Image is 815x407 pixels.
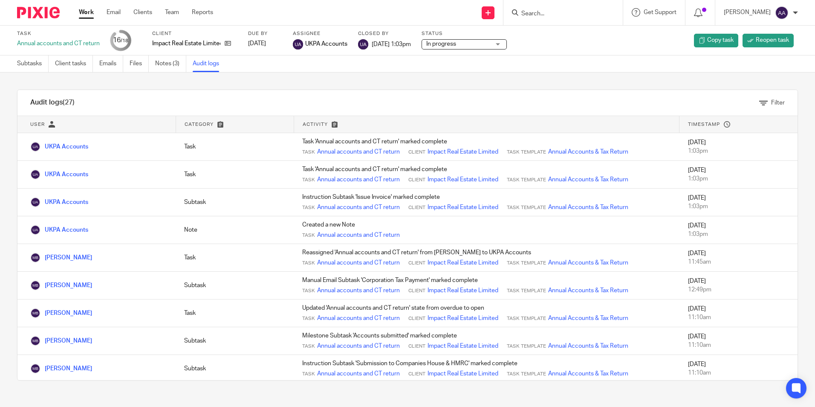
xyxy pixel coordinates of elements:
a: Impact Real Estate Limited [428,203,498,212]
td: Manual Email Subtask 'Corporation Tax Payment' marked complete [294,272,679,299]
div: 11:45am [688,258,789,266]
div: 1:03pm [688,174,789,183]
span: Client [408,315,425,322]
a: Reopen task [743,34,794,47]
a: Annual Accounts & Tax Return [548,369,628,378]
span: Task Template [507,177,546,183]
a: Notes (3) [155,55,186,72]
p: Impact Real Estate Limited [152,39,220,48]
a: Annual accounts and CT return [317,342,400,350]
td: Subtask [176,272,294,299]
a: Annual Accounts & Tax Return [548,203,628,212]
span: Activity [303,122,328,127]
a: Email [107,8,121,17]
a: Copy task [694,34,738,47]
a: [PERSON_NAME] [30,255,92,261]
a: Annual accounts and CT return [317,203,400,212]
img: Manish Bhandari [30,253,40,263]
a: Emails [99,55,123,72]
a: Annual accounts and CT return [317,175,400,184]
a: [PERSON_NAME] [30,366,92,372]
a: UKPA Accounts [30,199,88,205]
span: Client [408,260,425,267]
span: Task Template [507,343,546,350]
img: Manish Bhandari [30,280,40,291]
td: [DATE] [679,216,798,244]
a: Reports [192,8,213,17]
div: 16 [113,35,128,45]
img: UKPA Accounts [30,169,40,180]
a: UKPA Accounts [30,172,88,177]
a: Audit logs [193,55,225,72]
div: 11:10am [688,313,789,322]
span: Client [408,177,425,183]
td: Task [176,133,294,161]
td: Note [176,216,294,244]
img: UKPA Accounts [30,197,40,207]
span: [DATE] 1:03pm [372,41,411,47]
div: 11:10am [688,369,789,377]
td: Task [176,244,294,272]
img: UKPA Accounts [30,225,40,235]
label: Client [152,30,237,37]
small: /18 [121,38,128,43]
a: Client tasks [55,55,93,72]
a: UKPA Accounts [30,144,88,150]
a: Annual Accounts & Tax Return [548,259,628,267]
a: [PERSON_NAME] [30,338,92,344]
div: 1:03pm [688,202,789,211]
td: Reassigned 'Annual accounts and CT return' from [PERSON_NAME] to UKPA Accounts [294,244,679,272]
td: [DATE] [679,299,798,327]
div: 1:03pm [688,147,789,155]
span: Task Template [507,260,546,267]
div: 1:03pm [688,230,789,238]
span: Timestamp [688,122,720,127]
a: Annual accounts and CT return [317,369,400,378]
span: Task [302,343,315,350]
a: Impact Real Estate Limited [428,259,498,267]
a: Clients [133,8,152,17]
span: Task [302,232,315,239]
span: Task [302,149,315,156]
a: Impact Real Estate Limited [428,314,498,323]
input: Search [520,10,597,18]
td: [DATE] [679,161,798,189]
a: Annual accounts and CT return [317,259,400,267]
span: Task [302,288,315,294]
a: Annual accounts and CT return [317,231,400,239]
span: Client [408,288,425,294]
div: 11:10am [688,341,789,349]
span: Task [302,315,315,322]
label: Due by [248,30,282,37]
span: UKPA Accounts [305,40,347,48]
span: Reopen task [756,36,789,44]
td: Updated 'Annual accounts and CT return' state from overdue to open [294,299,679,327]
span: Task [302,177,315,183]
img: svg%3E [358,39,368,49]
span: Client [408,371,425,378]
img: UKPA Accounts [30,142,40,152]
span: Task Template [507,204,546,211]
span: Client [408,149,425,156]
a: Impact Real Estate Limited [428,148,498,156]
a: Files [130,55,149,72]
td: Instruction Subtask 'Submission to Companies House & HMRC' marked complete [294,355,679,383]
td: Task 'Annual accounts and CT return' marked complete [294,133,679,161]
span: Category [185,122,214,127]
td: Subtask [176,355,294,383]
img: svg%3E [775,6,789,20]
a: Work [79,8,94,17]
img: svg%3E [293,39,303,49]
td: [DATE] [679,133,798,161]
a: Annual accounts and CT return [317,314,400,323]
label: Closed by [358,30,411,37]
img: Pixie [17,7,60,18]
td: [DATE] [679,189,798,216]
a: [PERSON_NAME] [30,282,92,288]
p: [PERSON_NAME] [724,8,771,17]
td: Task [176,299,294,327]
span: Filter [771,100,785,106]
a: Annual Accounts & Tax Return [548,342,628,350]
span: User [30,122,45,127]
span: Task Template [507,371,546,378]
